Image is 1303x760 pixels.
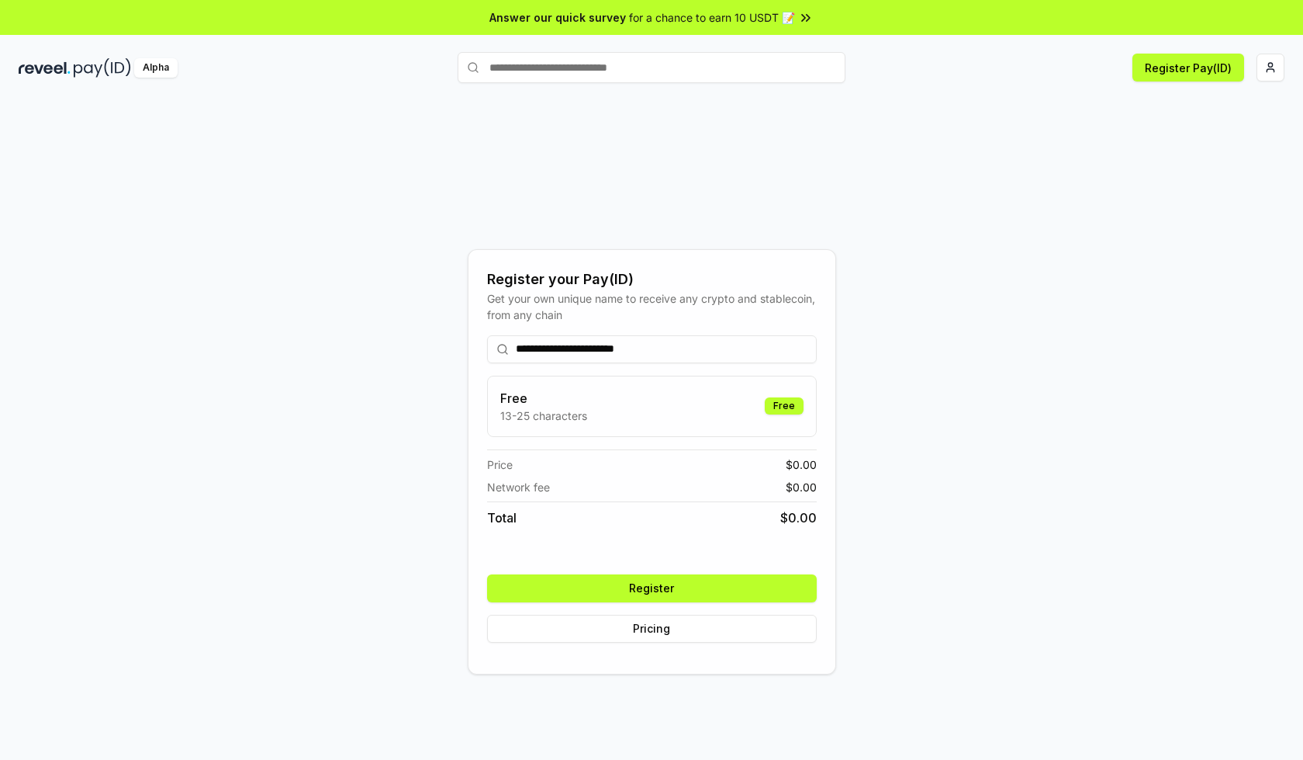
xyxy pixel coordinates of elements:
span: Answer our quick survey [489,9,626,26]
p: 13-25 characters [500,408,587,424]
img: reveel_dark [19,58,71,78]
div: Register your Pay(ID) [487,269,817,290]
button: Pricing [487,615,817,643]
span: Total [487,508,517,527]
span: $ 0.00 [780,508,817,527]
span: Price [487,456,513,473]
button: Register Pay(ID) [1132,54,1244,82]
h3: Free [500,389,587,408]
span: $ 0.00 [786,479,817,495]
span: Network fee [487,479,550,495]
span: $ 0.00 [786,456,817,473]
div: Free [765,397,804,415]
button: Register [487,574,817,602]
span: for a chance to earn 10 USDT 📝 [629,9,795,26]
div: Alpha [134,58,178,78]
img: pay_id [74,58,131,78]
div: Get your own unique name to receive any crypto and stablecoin, from any chain [487,290,817,323]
